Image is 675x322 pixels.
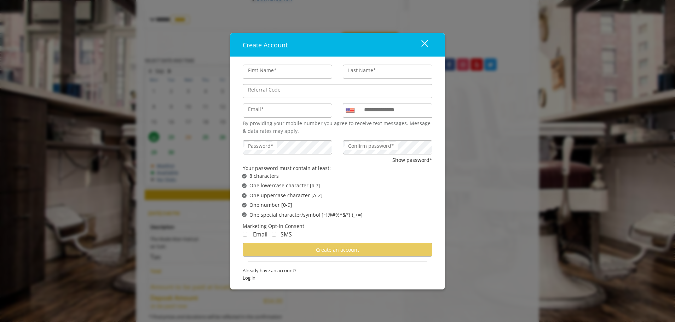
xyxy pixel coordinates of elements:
label: Email* [244,105,267,113]
span: Create Account [243,40,288,49]
span: One uppercase character [A-Z] [249,192,323,199]
span: SMS [281,230,292,238]
span: Log in [243,274,432,282]
span: ✔ [243,202,246,208]
div: close dialog [413,40,427,50]
span: One special character/symbol [~!@#%^&*( )_+=] [249,211,363,218]
span: ✔ [243,193,246,198]
label: Confirm password* [345,142,398,150]
span: One number [0-9] [249,201,292,209]
input: Lastname [343,64,432,78]
input: Receive Marketing SMS [272,232,276,236]
span: 8 characters [249,172,279,180]
label: Password* [244,142,277,150]
div: Marketing Opt-in Consent [243,222,432,230]
input: ConfirmPassword [343,140,432,154]
button: Show password* [392,156,432,164]
span: Already have an account? [243,267,432,274]
span: ✔ [243,183,246,188]
span: ✔ [243,173,246,179]
button: Create an account [243,243,432,257]
input: ReferralCode [243,84,432,98]
span: ✔ [243,212,246,218]
span: Email [253,230,267,238]
span: One lowercase character [a-z] [249,182,321,189]
label: Last Name* [345,66,380,74]
input: Receive Marketing Email [243,232,247,236]
label: Referral Code [244,86,284,93]
div: By providing your mobile number you agree to receive text messages. Message & data rates may apply. [243,119,432,135]
input: FirstName [243,64,332,78]
div: Your password must contain at least: [243,164,432,172]
span: Create an account [316,246,359,253]
input: Email [243,103,332,117]
input: Password [243,140,332,154]
label: First Name* [244,66,280,74]
div: Country [343,103,357,117]
button: close dialog [408,37,432,52]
